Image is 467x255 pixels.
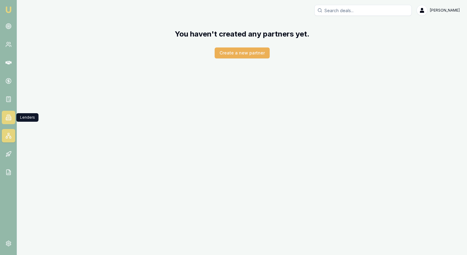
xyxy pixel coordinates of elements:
[215,50,270,56] a: Create a new partner
[17,29,467,39] h2: You haven't created any partners yet.
[16,113,39,122] div: Lenders
[215,47,270,58] button: Create a new partner
[5,6,12,13] img: emu-icon-u.png
[314,5,412,16] input: Search deals
[430,8,460,13] span: [PERSON_NAME]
